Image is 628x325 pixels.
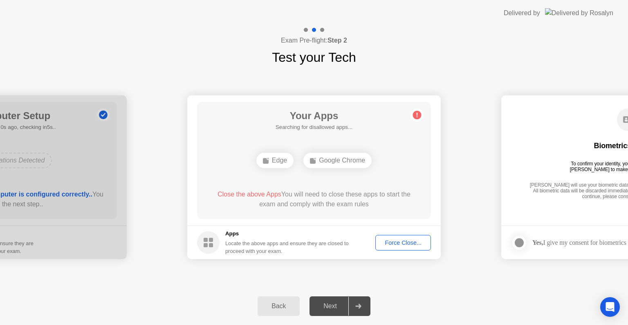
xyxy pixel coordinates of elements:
[276,123,352,131] h5: Searching for disallowed apps...
[225,239,349,255] div: Locate the above apps and ensure they are closed to proceed with your exam.
[258,296,300,316] button: Back
[272,47,356,67] h1: Test your Tech
[276,108,352,123] h1: Your Apps
[545,8,613,18] img: Delivered by Rosalyn
[378,239,428,246] div: Force Close...
[504,8,540,18] div: Delivered by
[281,36,347,45] h4: Exam Pre-flight:
[260,302,297,310] div: Back
[532,239,543,246] strong: Yes,
[312,302,348,310] div: Next
[600,297,620,317] div: Open Intercom Messenger
[303,153,372,168] div: Google Chrome
[375,235,431,251] button: Force Close...
[225,230,349,238] h5: Apps
[209,190,419,209] div: You will need to close these apps to start the exam and comply with the exam rules
[310,296,370,316] button: Next
[256,153,294,168] div: Edge
[327,37,347,44] b: Step 2
[218,191,281,198] span: Close the above Apps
